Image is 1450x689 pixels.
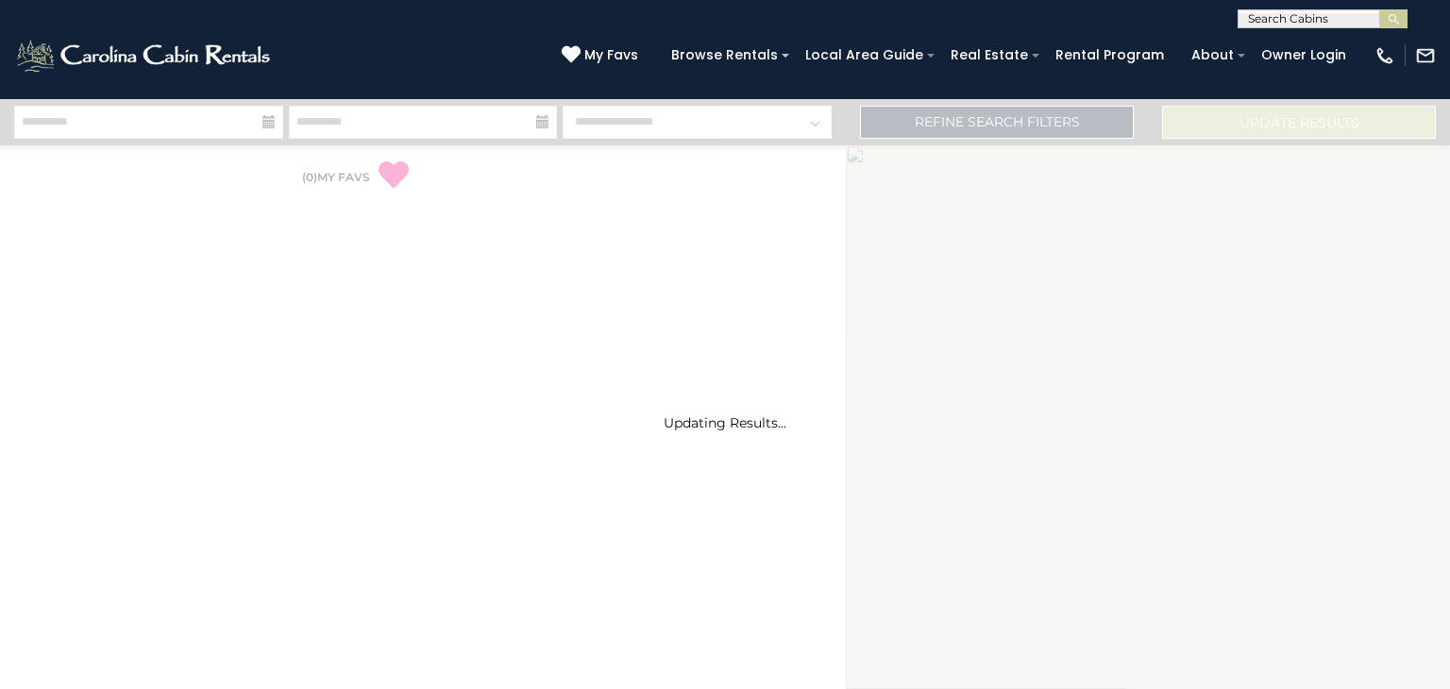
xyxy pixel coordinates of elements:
a: Owner Login [1252,41,1356,70]
a: Local Area Guide [796,41,933,70]
img: mail-regular-white.png [1415,45,1436,66]
a: Real Estate [941,41,1037,70]
a: Browse Rentals [662,41,787,70]
span: My Favs [584,45,638,65]
a: My Favs [562,45,643,66]
a: Rental Program [1046,41,1173,70]
img: phone-regular-white.png [1374,45,1395,66]
img: White-1-2.png [14,37,276,75]
a: About [1182,41,1243,70]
